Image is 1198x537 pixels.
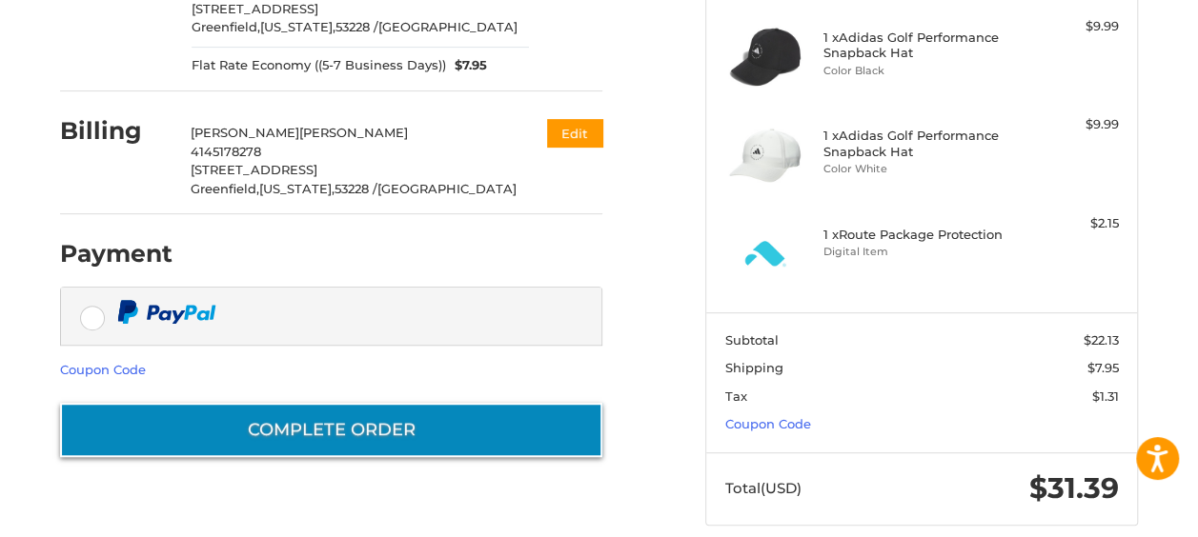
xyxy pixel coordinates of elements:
span: Total (USD) [725,479,802,497]
span: [GEOGRAPHIC_DATA] [378,19,518,34]
span: [US_STATE], [259,181,335,196]
span: Greenfield, [192,19,260,34]
span: 53228 / [335,181,377,196]
span: $7.95 [1087,360,1119,375]
span: $31.39 [1029,470,1119,506]
span: $7.95 [446,56,488,75]
span: [STREET_ADDRESS] [192,1,318,16]
h4: 1 x Adidas Golf Performance Snapback Hat [823,30,1016,61]
button: Edit [547,119,602,147]
li: Digital Item [823,244,1016,260]
span: Tax [725,388,747,404]
span: $1.31 [1092,388,1119,404]
span: 53228 / [335,19,378,34]
div: $9.99 [1020,115,1118,134]
a: Coupon Code [60,362,146,377]
h2: Billing [60,116,172,146]
h2: Payment [60,239,173,268]
div: $9.99 [1020,17,1118,36]
button: Complete order [60,403,602,457]
span: 4145178278 [191,144,261,159]
span: Flat Rate Economy ((5-7 Business Days)) [192,56,446,75]
li: Color White [823,161,1016,177]
span: [STREET_ADDRESS] [191,162,317,177]
span: [GEOGRAPHIC_DATA] [377,181,517,196]
img: PayPal icon [117,300,216,324]
span: [PERSON_NAME] [191,125,299,140]
li: Color Black [823,63,1016,79]
span: Subtotal [725,332,779,348]
span: [US_STATE], [260,19,335,34]
span: [PERSON_NAME] [299,125,408,140]
span: $22.13 [1084,332,1119,348]
span: Shipping [725,360,783,375]
h4: 1 x Adidas Golf Performance Snapback Hat [823,128,1016,159]
div: $2.15 [1020,214,1118,233]
a: Coupon Code [725,416,811,431]
h4: 1 x Route Package Protection [823,227,1016,242]
span: Greenfield, [191,181,259,196]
